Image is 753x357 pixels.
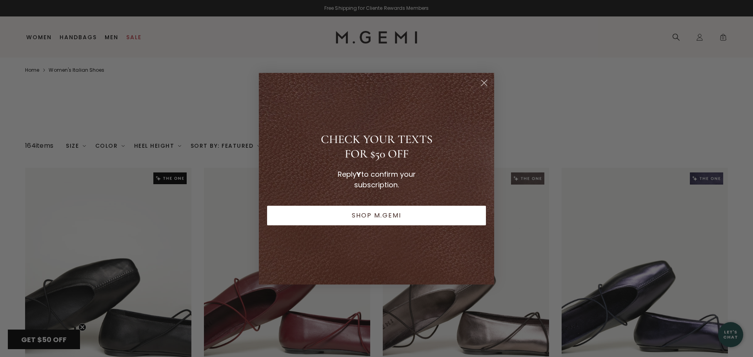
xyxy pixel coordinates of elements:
[267,206,486,225] button: SHOP M.GEMI
[354,180,399,190] span: subscription.
[477,76,491,90] button: Close dialog
[321,132,433,161] span: CHECK YOUR TEXTS FOR $50 OFF
[356,169,361,179] strong: Y
[338,169,416,179] span: Reply to confirm your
